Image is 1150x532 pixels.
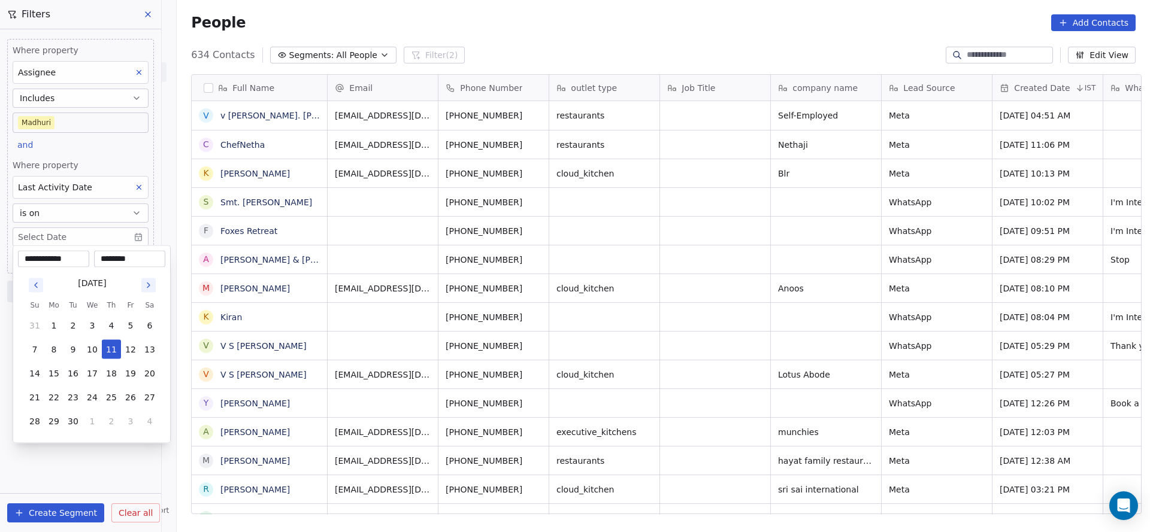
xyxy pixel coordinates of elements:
[44,388,63,407] button: 22
[121,388,140,407] button: 26
[102,316,121,335] button: 4
[83,299,102,311] th: Wednesday
[44,340,63,359] button: 8
[121,364,140,383] button: 19
[25,364,44,383] button: 14
[121,316,140,335] button: 5
[78,277,106,290] div: [DATE]
[102,412,121,431] button: 2
[140,299,159,311] th: Saturday
[140,340,159,359] button: 13
[44,316,63,335] button: 1
[102,364,121,383] button: 18
[25,340,44,359] button: 7
[25,299,44,311] th: Sunday
[63,316,83,335] button: 2
[83,364,102,383] button: 17
[140,412,159,431] button: 4
[28,277,44,294] button: Go to previous month
[63,412,83,431] button: 30
[25,388,44,407] button: 21
[44,412,63,431] button: 29
[140,388,159,407] button: 27
[121,412,140,431] button: 3
[63,388,83,407] button: 23
[83,388,102,407] button: 24
[140,364,159,383] button: 20
[83,316,102,335] button: 3
[140,316,159,335] button: 6
[25,316,44,335] button: 31
[140,277,157,294] button: Go to next month
[83,340,102,359] button: 10
[102,340,121,359] button: 11
[102,388,121,407] button: 25
[44,299,63,311] th: Monday
[102,299,121,311] th: Thursday
[63,364,83,383] button: 16
[25,412,44,431] button: 28
[83,412,102,431] button: 1
[63,340,83,359] button: 9
[63,299,83,311] th: Tuesday
[44,364,63,383] button: 15
[121,299,140,311] th: Friday
[121,340,140,359] button: 12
